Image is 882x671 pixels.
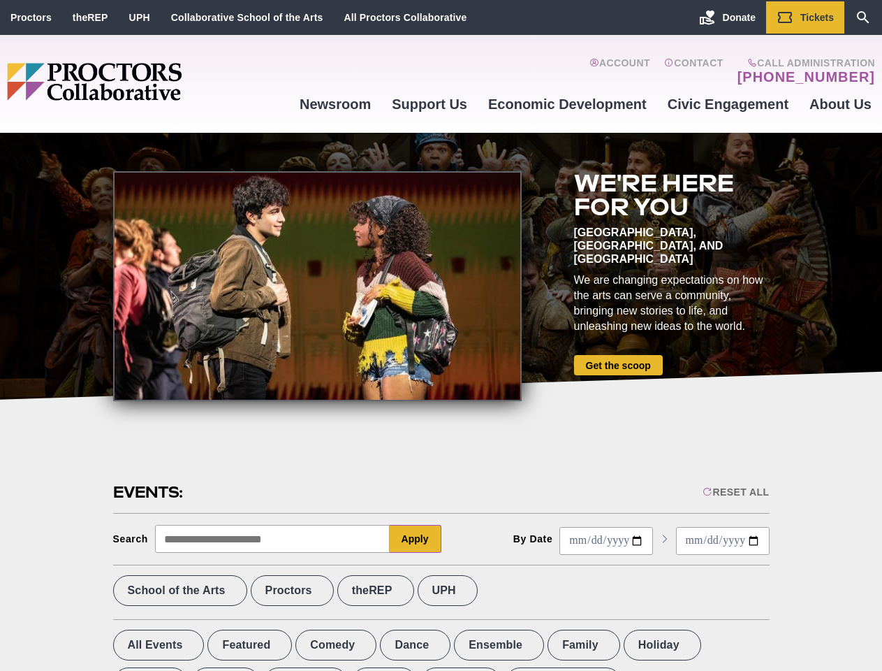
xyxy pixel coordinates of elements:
label: theREP [337,575,414,606]
label: School of the Arts [113,575,247,606]
img: Proctors logo [7,63,289,101]
a: Newsroom [289,85,381,123]
a: Civic Engagement [657,85,799,123]
a: Economic Development [478,85,657,123]
a: About Us [799,85,882,123]
div: Reset All [703,486,769,498]
label: All Events [113,630,205,661]
h2: We're here for you [574,171,770,219]
a: Get the scoop [574,355,663,375]
button: Apply [390,525,441,553]
a: Collaborative School of the Arts [171,12,323,23]
span: Tickets [800,12,834,23]
a: Contact [664,57,723,85]
label: Comedy [295,630,376,661]
label: Ensemble [454,630,544,661]
label: Dance [380,630,450,661]
label: Featured [207,630,292,661]
label: Proctors [251,575,334,606]
label: Holiday [624,630,701,661]
a: Donate [689,1,766,34]
a: [PHONE_NUMBER] [737,68,875,85]
a: Tickets [766,1,844,34]
a: Account [589,57,650,85]
div: By Date [513,533,553,544]
label: UPH [418,575,478,606]
a: All Proctors Collaborative [344,12,466,23]
a: theREP [73,12,108,23]
span: Donate [723,12,756,23]
div: [GEOGRAPHIC_DATA], [GEOGRAPHIC_DATA], and [GEOGRAPHIC_DATA] [574,226,770,266]
a: Proctors [10,12,52,23]
a: UPH [129,12,150,23]
span: Call Administration [733,57,875,68]
h2: Events: [113,482,185,503]
a: Search [844,1,882,34]
label: Family [547,630,620,661]
div: Search [113,533,149,544]
div: We are changing expectations on how the arts can serve a community, bringing new stories to life,... [574,273,770,334]
a: Support Us [381,85,478,123]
